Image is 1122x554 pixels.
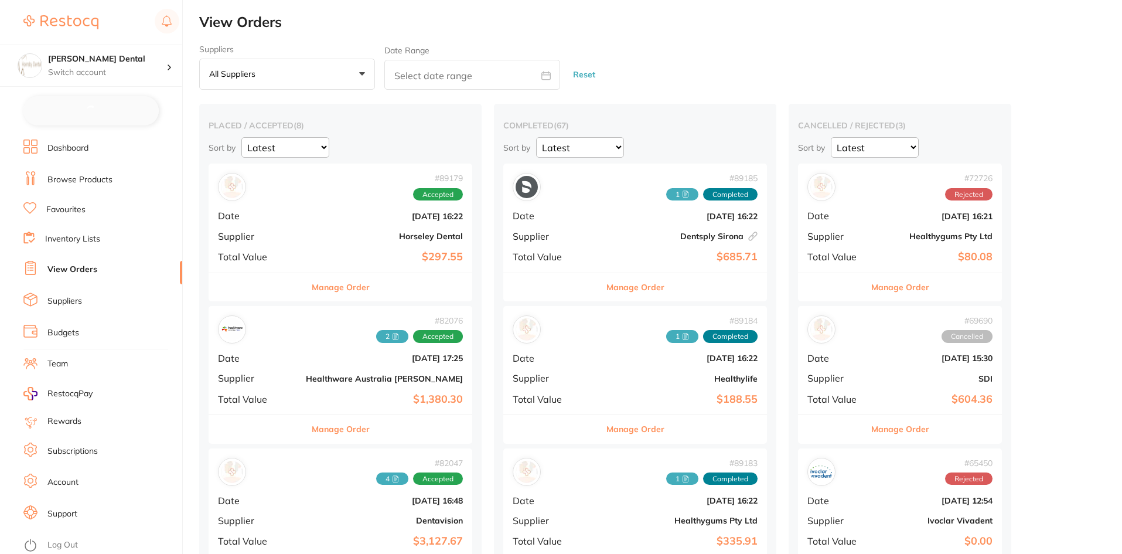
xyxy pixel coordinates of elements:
b: Dentsply Sirona [601,232,758,241]
b: SDI [875,374,993,383]
span: Received [666,188,698,201]
a: Account [47,477,79,488]
button: Manage Order [606,415,664,443]
a: RestocqPay [23,387,93,400]
p: All suppliers [209,69,260,79]
a: Browse Products [47,174,112,186]
b: [DATE] 12:54 [875,496,993,505]
span: Supplier [513,231,591,242]
span: Cancelled [942,330,993,343]
span: Supplier [807,515,866,526]
span: Total Value [807,251,866,262]
b: $3,127.67 [306,535,463,548]
span: RestocqPay [47,388,93,400]
span: Supplier [513,373,591,383]
b: $335.91 [601,535,758,548]
img: Healthygums Pty Ltd [810,176,833,198]
span: Date [218,495,296,506]
span: Completed [703,473,758,485]
span: Supplier [513,515,591,526]
b: Horseley Dental [306,232,463,241]
p: Switch account [48,67,166,79]
b: [DATE] 17:25 [306,354,463,363]
b: [DATE] 16:22 [306,212,463,221]
button: Manage Order [312,273,370,301]
span: Received [666,330,698,343]
b: [DATE] 16:21 [875,212,993,221]
span: Accepted [413,473,463,485]
span: Supplier [807,373,866,383]
b: $685.71 [601,251,758,263]
span: Supplier [218,231,296,242]
b: $188.55 [601,393,758,406]
p: Sort by [209,142,236,153]
label: Suppliers [199,45,375,54]
img: Dentavision [221,461,243,483]
span: # 89179 [413,174,463,183]
button: Reset [569,59,599,90]
p: Sort by [503,142,530,153]
button: Manage Order [871,273,929,301]
a: Restocq Logo [23,9,98,36]
b: [DATE] 15:30 [875,354,993,363]
p: Sort by [798,142,825,153]
h2: View Orders [199,14,1122,30]
img: Healthware Australia Ridley [221,318,243,341]
h2: cancelled / rejected ( 3 ) [798,120,1002,131]
span: Completed [703,188,758,201]
a: Log Out [47,539,78,551]
span: Total Value [218,251,296,262]
span: Rejected [945,188,993,201]
span: # 65450 [945,458,993,468]
span: Accepted [413,188,463,201]
span: # 82076 [376,316,463,325]
b: $0.00 [875,535,993,548]
img: RestocqPay [23,387,37,400]
span: Total Value [218,536,296,546]
img: SDI [810,318,833,341]
a: Support [47,508,77,520]
span: Rejected [945,473,993,485]
b: $604.36 [875,393,993,406]
div: Healthware Australia Ridley#820762 AcceptedDate[DATE] 17:25SupplierHealthware Australia [PERSON_N... [209,306,472,444]
img: Restocq Logo [23,15,98,29]
h2: completed ( 67 ) [503,120,767,131]
b: Healthygums Pty Ltd [875,232,993,241]
a: View Orders [47,264,97,276]
b: [DATE] 16:48 [306,496,463,505]
span: Date [807,353,866,363]
img: Healthygums Pty Ltd [516,461,538,483]
span: Total Value [513,394,591,405]
h4: Hornsby Dental [48,53,166,65]
b: Dentavision [306,516,463,525]
b: Ivoclar Vivadent [875,516,993,525]
span: Completed [703,330,758,343]
span: Received [376,473,408,485]
button: Manage Order [312,415,370,443]
span: # 89183 [666,458,758,468]
a: Favourites [46,204,86,216]
span: Received [376,330,408,343]
b: $1,380.30 [306,393,463,406]
span: Total Value [513,251,591,262]
b: [DATE] 16:22 [601,212,758,221]
button: Manage Order [606,273,664,301]
input: Select date range [384,60,560,90]
span: Date [513,495,591,506]
img: Healthylife [516,318,538,341]
img: Ivoclar Vivadent [810,461,833,483]
h2: placed / accepted ( 8 ) [209,120,472,131]
span: Total Value [807,394,866,405]
a: Inventory Lists [45,233,100,245]
img: Hornsby Dental [18,54,42,77]
span: Total Value [513,536,591,546]
span: # 82047 [376,458,463,468]
a: Team [47,358,68,370]
b: Healthware Australia [PERSON_NAME] [306,374,463,383]
a: Subscriptions [47,446,98,457]
span: Supplier [218,373,296,383]
span: Supplier [807,231,866,242]
div: Horseley Dental#89179AcceptedDate[DATE] 16:22SupplierHorseley DentalTotal Value$297.55Manage Order [209,164,472,301]
img: Dentsply Sirona [516,176,538,198]
b: [DATE] 16:22 [601,496,758,505]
